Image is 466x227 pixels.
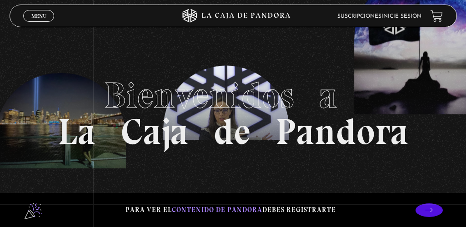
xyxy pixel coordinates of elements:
[172,206,262,214] span: contenido de Pandora
[31,13,46,19] span: Menu
[381,14,421,19] a: Inicie sesión
[28,21,50,27] span: Cerrar
[125,204,336,216] p: Para ver el debes registrarte
[337,14,381,19] a: Suscripciones
[431,10,443,22] a: View your shopping cart
[58,77,409,150] h1: La Caja de Pandora
[104,74,362,117] span: Bienvenidos a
